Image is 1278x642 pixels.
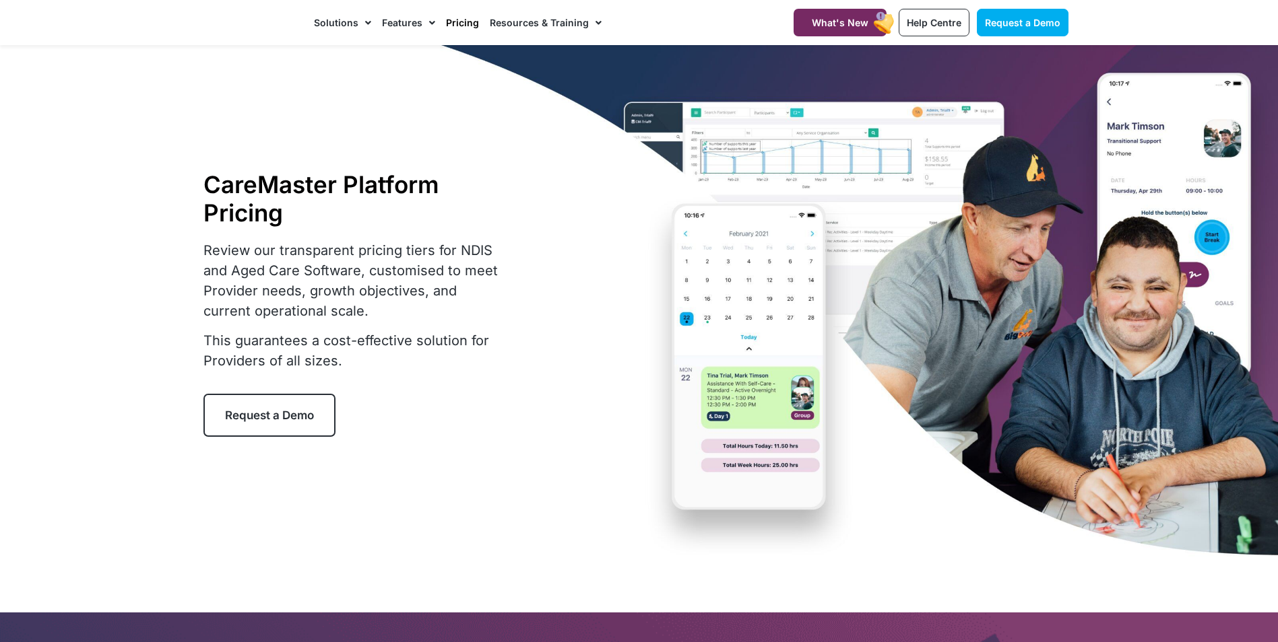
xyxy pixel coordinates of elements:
a: Help Centre [899,9,969,36]
p: Review our transparent pricing tiers for NDIS and Aged Care Software, customised to meet Provider... [203,240,507,321]
span: Help Centre [907,17,961,28]
a: What's New [794,9,887,36]
a: Request a Demo [203,394,336,437]
a: Request a Demo [977,9,1068,36]
img: CareMaster Logo [210,13,301,33]
h1: CareMaster Platform Pricing [203,170,507,227]
span: Request a Demo [985,17,1060,28]
span: Request a Demo [225,408,314,422]
p: This guarantees a cost-effective solution for Providers of all sizes. [203,330,507,371]
span: What's New [812,17,868,28]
